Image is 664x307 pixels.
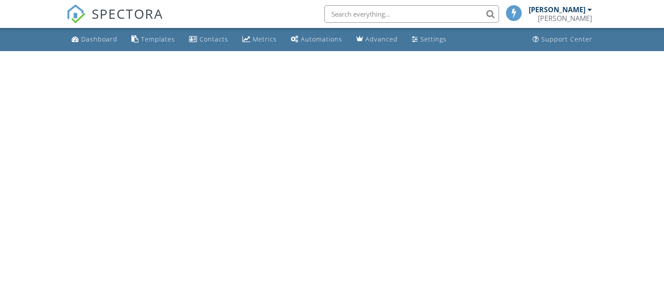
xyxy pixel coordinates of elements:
[408,31,450,48] a: Settings
[529,31,596,48] a: Support Center
[353,31,401,48] a: Advanced
[529,5,585,14] div: [PERSON_NAME]
[128,31,179,48] a: Templates
[141,35,175,43] div: Templates
[538,14,592,23] div: Brent Patterson
[92,4,163,23] span: SPECTORA
[301,35,342,43] div: Automations
[66,12,163,30] a: SPECTORA
[186,31,232,48] a: Contacts
[420,35,447,43] div: Settings
[541,35,592,43] div: Support Center
[324,5,499,23] input: Search everything...
[287,31,346,48] a: Automations (Basic)
[253,35,277,43] div: Metrics
[200,35,228,43] div: Contacts
[365,35,398,43] div: Advanced
[239,31,280,48] a: Metrics
[66,4,86,24] img: The Best Home Inspection Software - Spectora
[81,35,117,43] div: Dashboard
[68,31,121,48] a: Dashboard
